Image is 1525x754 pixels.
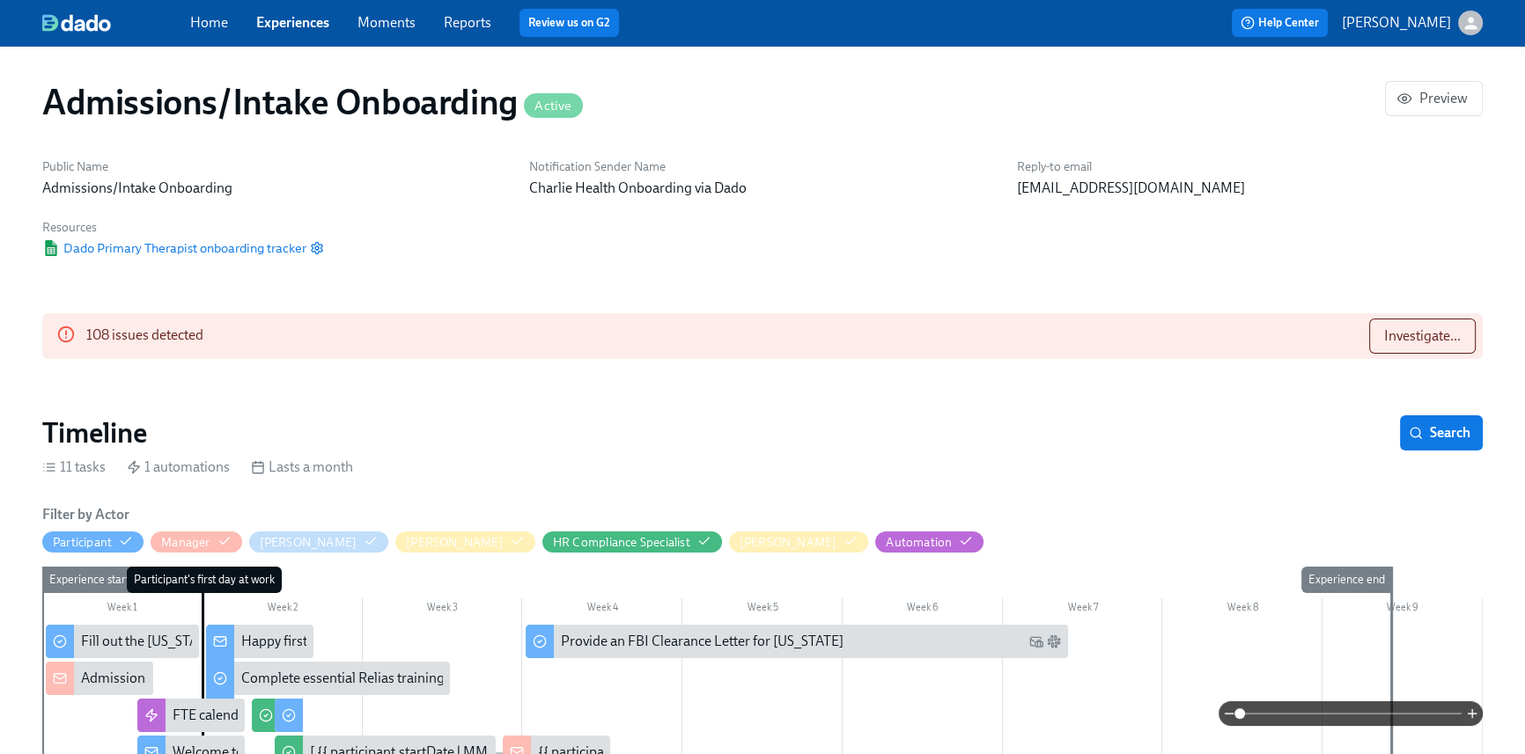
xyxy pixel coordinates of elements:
a: Moments [357,14,416,31]
img: dado [42,14,111,32]
div: Hide Automation [886,534,952,551]
button: Manager [151,531,241,553]
button: Preview [1385,81,1483,116]
div: Complete essential Relias trainings [206,662,451,695]
div: Lasts a month [251,458,353,477]
span: Active [524,99,582,113]
span: Preview [1400,90,1468,107]
p: Admissions/Intake Onboarding [42,179,508,198]
div: 11 tasks [42,458,106,477]
span: Search [1412,424,1470,442]
button: [PERSON_NAME] [395,531,535,553]
h6: Reply-to email [1017,158,1483,175]
span: Dado Primary Therapist onboarding tracker [42,239,306,257]
a: Home [190,14,228,31]
h1: Admissions/Intake Onboarding [42,81,583,123]
div: Provide an FBI Clearance Letter for [US_STATE] [561,632,844,651]
div: Week 5 [682,598,843,621]
div: Week 9 [1322,598,1483,621]
div: Provide an FBI Clearance Letter for [US_STATE] [526,625,1067,658]
div: Hide Charlotte Lively [406,534,504,551]
svg: Work Email [1029,634,1043,648]
a: Reports [444,14,491,31]
div: Experience start [42,567,136,593]
div: Week 4 [522,598,682,621]
p: Charlie Health Onboarding via Dado [529,179,995,198]
div: Admissions/Intake New Hire cleared to start [46,662,153,695]
p: [PERSON_NAME] [1342,13,1451,33]
h6: Resources [42,219,324,236]
button: Investigate... [1369,318,1476,354]
div: Week 8 [1162,598,1322,621]
h2: Timeline [42,415,147,450]
div: Experience end [1301,567,1392,593]
button: Participant [42,531,144,553]
div: 108 issues detected [86,318,203,354]
div: Happy first day! [241,632,335,651]
p: [EMAIL_ADDRESS][DOMAIN_NAME] [1017,179,1483,198]
button: HR Compliance Specialist [542,531,722,553]
div: Week 1 [42,598,203,621]
a: dado [42,14,190,32]
div: Week 6 [843,598,1003,621]
span: Investigate... [1384,327,1461,345]
div: Participant's first day at work [127,567,282,593]
div: Week 7 [1003,598,1163,621]
button: [PERSON_NAME] [249,531,389,553]
div: Admissions/Intake New Hire cleared to start [81,669,346,688]
h6: Notification Sender Name [529,158,995,175]
div: 1 automations [127,458,230,477]
div: Happy first day! [206,625,313,658]
div: Hide Manager [161,534,210,551]
div: Hide Olivia [740,534,837,551]
div: Hide HR Compliance Specialist [553,534,690,551]
div: Week 2 [203,598,363,621]
button: Review us on G2 [519,9,619,37]
img: Google Sheet [42,240,60,256]
div: Hide Annie Thacker [260,534,357,551]
a: Experiences [256,14,329,31]
h6: Public Name [42,158,508,175]
button: [PERSON_NAME] [1342,11,1483,35]
a: Review us on G2 [528,14,610,32]
div: Hide Participant [53,534,112,551]
a: Google SheetDado Primary Therapist onboarding tracker [42,239,306,257]
div: Week 3 [363,598,523,621]
span: Help Center [1241,14,1319,32]
button: Automation [875,531,984,553]
div: Fill out the [US_STATE] Agency Affiliated registration [46,625,199,658]
div: FTE calendar invitations for week 1 [137,699,245,732]
h6: Filter by Actor [42,505,129,524]
button: [PERSON_NAME] [729,531,869,553]
svg: Slack [1047,634,1061,648]
div: Complete essential Relias trainings [241,669,451,688]
button: Search [1400,415,1483,450]
button: Help Center [1232,9,1328,37]
div: Fill out the [US_STATE] Agency Affiliated registration [81,632,394,651]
